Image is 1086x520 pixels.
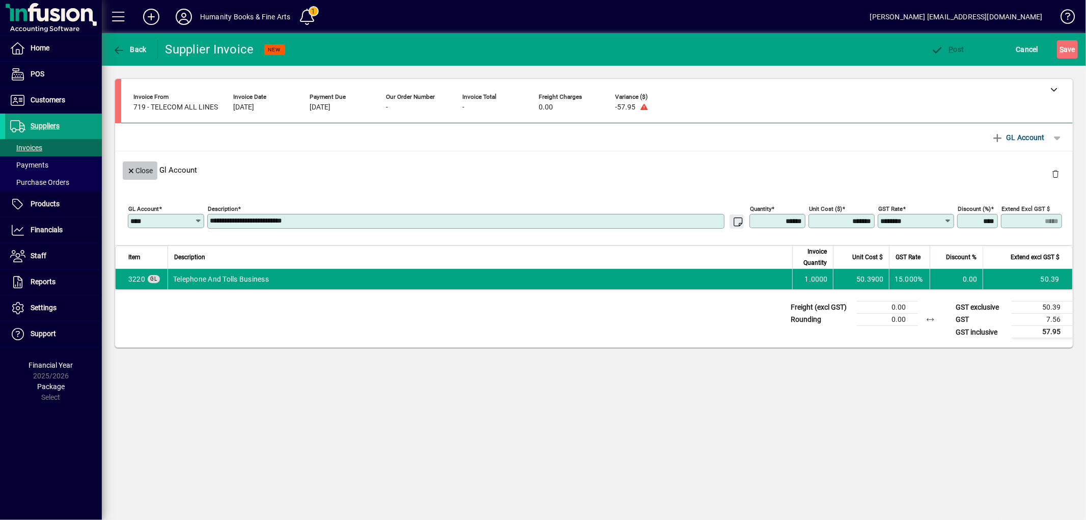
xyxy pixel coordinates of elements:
span: Suppliers [31,122,60,130]
mat-label: GST rate [878,205,903,212]
app-page-header-button: Close [120,166,160,175]
a: Products [5,191,102,217]
button: Profile [168,8,200,26]
span: Description [174,252,205,263]
span: [DATE] [233,103,254,112]
span: Telephone And Tolls Business [128,274,145,284]
span: 719 - TELECOM ALL LINES [133,103,218,112]
span: Item [128,252,141,263]
span: Invoices [10,144,42,152]
td: 57.95 [1012,326,1073,339]
td: GST inclusive [951,326,1012,339]
span: Discount % [946,252,977,263]
a: Financials [5,217,102,243]
span: Reports [31,278,55,286]
span: Support [31,330,56,338]
td: 15.000% [889,269,930,289]
span: Purchase Orders [10,178,69,186]
td: Telephone And Tolls Business [168,269,792,289]
span: Staff [31,252,46,260]
div: Humanity Books & Fine Arts [200,9,291,25]
mat-label: Discount (%) [958,205,991,212]
mat-label: GL Account [128,205,159,212]
button: Post [929,40,967,59]
button: Save [1057,40,1078,59]
span: [DATE] [310,103,330,112]
app-page-header-button: Back [102,40,158,59]
span: ave [1060,41,1075,58]
span: Back [113,45,147,53]
span: GL [150,276,157,282]
a: Home [5,36,102,61]
td: 1.0000 [792,269,833,289]
a: Knowledge Base [1053,2,1073,35]
app-page-header-button: Delete [1043,169,1068,178]
span: -57.95 [615,103,635,112]
button: Add [135,8,168,26]
a: Invoices [5,139,102,156]
a: Payments [5,156,102,174]
td: GST exclusive [951,302,1012,314]
td: 0.00 [930,269,983,289]
div: Gl Account [115,151,1073,188]
button: Back [110,40,149,59]
a: Customers [5,88,102,113]
span: P [949,45,954,53]
div: Supplier Invoice [165,41,254,58]
mat-label: Quantity [750,205,771,212]
span: Home [31,44,49,52]
span: Financials [31,226,63,234]
mat-label: Extend excl GST $ [1001,205,1050,212]
span: Package [37,382,65,391]
a: Purchase Orders [5,174,102,191]
span: NEW [268,46,281,53]
a: POS [5,62,102,87]
span: Close [127,162,153,179]
mat-label: Unit Cost ($) [809,205,842,212]
span: 0.00 [539,103,553,112]
td: 0.00 [857,302,918,314]
button: GL Account [986,128,1050,147]
span: - [386,103,388,112]
td: 50.39 [1012,302,1073,314]
td: Freight (excl GST) [786,302,857,314]
a: Reports [5,269,102,295]
span: Unit Cost $ [852,252,883,263]
td: GST [951,314,1012,326]
a: Staff [5,243,102,269]
span: Settings [31,304,57,312]
span: Financial Year [29,361,73,369]
span: Extend excl GST $ [1011,252,1060,263]
button: Cancel [1014,40,1041,59]
td: 50.3900 [833,269,889,289]
span: Customers [31,96,65,104]
span: ost [931,45,964,53]
span: Invoice Quantity [799,246,827,268]
td: 0.00 [857,314,918,326]
button: Delete [1043,161,1068,186]
span: Products [31,200,60,208]
span: Payments [10,161,48,169]
a: Support [5,321,102,347]
span: GST Rate [896,252,921,263]
span: - [462,103,464,112]
a: Settings [5,295,102,321]
td: 50.39 [983,269,1072,289]
td: Rounding [786,314,857,326]
span: S [1060,45,1064,53]
td: 7.56 [1012,314,1073,326]
span: GL Account [991,129,1045,146]
mat-label: Description [208,205,238,212]
button: Close [123,161,157,180]
span: Cancel [1016,41,1039,58]
span: POS [31,70,44,78]
div: [PERSON_NAME] [EMAIL_ADDRESS][DOMAIN_NAME] [870,9,1043,25]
